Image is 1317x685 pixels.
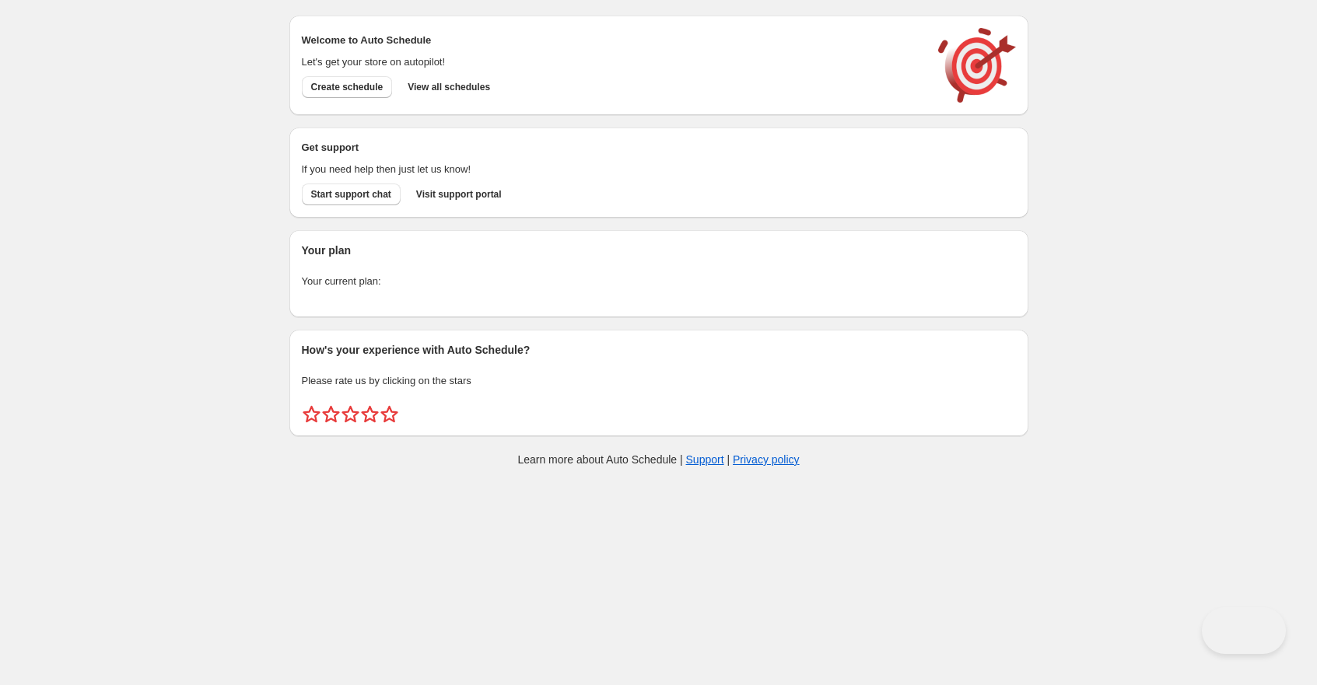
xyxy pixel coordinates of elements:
[686,453,724,466] a: Support
[302,33,923,48] h2: Welcome to Auto Schedule
[517,452,799,467] p: Learn more about Auto Schedule | |
[311,81,384,93] span: Create schedule
[416,188,502,201] span: Visit support portal
[311,188,391,201] span: Start support chat
[302,76,393,98] button: Create schedule
[733,453,800,466] a: Privacy policy
[302,342,1016,358] h2: How's your experience with Auto Schedule?
[302,373,1016,389] p: Please rate us by clicking on the stars
[302,162,923,177] p: If you need help then just let us know!
[302,54,923,70] p: Let's get your store on autopilot!
[398,76,499,98] button: View all schedules
[302,183,401,205] a: Start support chat
[302,140,923,156] h2: Get support
[1202,607,1286,654] iframe: Toggle Customer Support
[408,81,490,93] span: View all schedules
[302,274,1016,289] p: Your current plan:
[407,183,511,205] a: Visit support portal
[302,243,1016,258] h2: Your plan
